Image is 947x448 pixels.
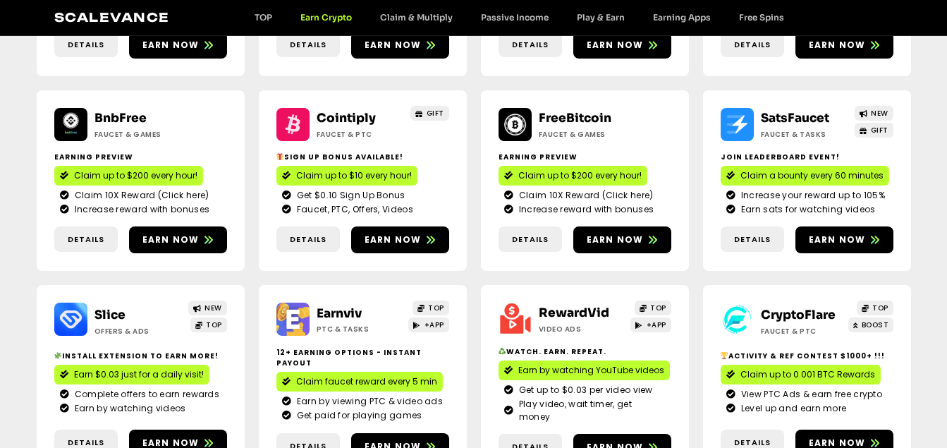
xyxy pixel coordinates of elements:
[68,234,104,246] span: Details
[428,303,444,313] span: TOP
[721,352,728,359] img: 🏆
[738,203,876,216] span: Earn sats for watching videos
[871,108,888,119] span: NEW
[862,320,889,330] span: BOOST
[721,365,881,385] a: Claim up to 0.001 BTC Rewards
[129,226,227,253] a: Earn now
[286,12,366,23] a: Earn Crypto
[539,129,627,140] h2: Faucet & Games
[351,32,449,59] a: Earn now
[515,384,653,396] span: Get up to $0.03 per video view
[54,152,227,162] h2: Earning Preview
[518,364,664,377] span: Earn by watching YouTube videos
[94,308,126,322] a: Slice
[809,39,866,52] span: Earn now
[190,317,227,332] a: TOP
[54,351,227,361] h2: Install extension to earn more!
[725,12,798,23] a: Free Spins
[871,125,888,135] span: GIFT
[515,398,666,423] span: Play video, wait timer, get money
[317,306,362,321] a: Earnviv
[761,111,829,126] a: SatsFaucet
[740,169,884,182] span: Claim a bounty every 60 minutes
[276,347,449,368] h2: 12+ Earning options - instant payout
[734,39,771,51] span: Details
[848,317,893,332] a: BOOST
[650,303,666,313] span: TOP
[290,39,326,51] span: Details
[54,32,118,58] a: Details
[499,226,562,253] a: Details
[293,203,413,216] span: Faucet, PTC, Offers, Videos
[276,32,340,58] a: Details
[94,111,147,126] a: BnbFree
[296,169,412,182] span: Claim up to $10 every hour!
[366,12,467,23] a: Claim & Multiply
[499,166,647,186] a: Claim up to $200 every hour!
[467,12,563,23] a: Passive Income
[410,106,449,121] a: GIFT
[293,189,405,202] span: Get $0.10 Sign Up Bonus
[563,12,639,23] a: Play & Earn
[293,395,443,408] span: Earn by viewing PTC & video ads
[365,39,422,52] span: Earn now
[499,361,670,380] a: Earn by watching YouTube videos
[365,234,422,246] span: Earn now
[721,351,893,361] h2: Activity & ref contest $1000+ !!!
[276,166,417,186] a: Claim up to $10 every hour!
[740,368,875,381] span: Claim up to 0.001 BTC Rewards
[515,203,654,216] span: Increase reward with bonuses
[721,152,893,162] h2: Join Leaderboard event!
[94,129,183,140] h2: Faucet & Games
[408,317,449,332] a: +APP
[499,348,506,355] img: ♻️
[276,226,340,253] a: Details
[424,320,444,330] span: +APP
[738,388,882,401] span: View PTC Ads & earn free crypto
[855,106,893,121] a: NEW
[276,152,449,162] h2: Sign up bonus available!
[54,365,209,385] a: Earn $0.03 just for a daily visit!
[721,32,784,58] a: Details
[721,166,889,186] a: Claim a bounty every 60 minutes
[573,226,671,253] a: Earn now
[94,326,183,337] h2: Offers & Ads
[188,301,227,315] a: NEW
[573,32,671,59] a: Earn now
[276,372,443,392] a: Claim faucet reward every 5 min
[504,189,666,202] a: Claim 10X Reward (Click here)
[499,152,671,162] h2: Earning Preview
[499,32,562,58] a: Details
[795,226,893,253] a: Earn now
[587,234,644,246] span: Earn now
[317,129,405,140] h2: Faucet & PTC
[721,226,784,253] a: Details
[204,303,222,313] span: NEW
[647,320,666,330] span: +APP
[587,39,644,52] span: Earn now
[142,234,200,246] span: Earn now
[74,169,197,182] span: Claim up to $200 every hour!
[738,189,885,202] span: Increase your reward up to 105%
[512,234,549,246] span: Details
[734,234,771,246] span: Details
[630,317,671,332] a: +APP
[872,303,888,313] span: TOP
[351,226,449,253] a: Earn now
[809,234,866,246] span: Earn now
[427,108,444,119] span: GIFT
[317,324,405,334] h2: PTC & Tasks
[738,402,847,415] span: Level up and earn more
[518,169,642,182] span: Claim up to $200 every hour!
[857,301,893,315] a: TOP
[68,39,104,51] span: Details
[539,305,609,320] a: RewardVid
[539,324,627,334] h2: Video ads
[54,10,170,25] a: Scalevance
[761,308,836,322] a: CryptoFlare
[54,352,61,359] img: 🧩
[240,12,286,23] a: TOP
[761,129,849,140] h2: Faucet & Tasks
[413,301,449,315] a: TOP
[240,12,798,23] nav: Menu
